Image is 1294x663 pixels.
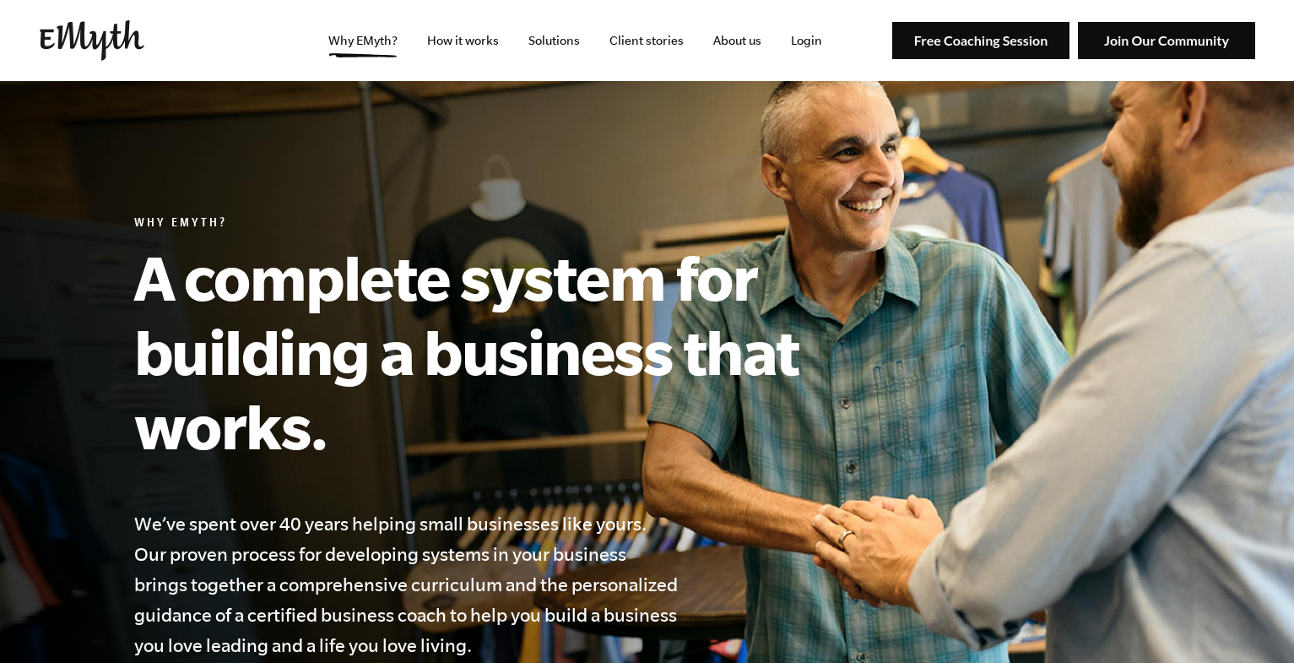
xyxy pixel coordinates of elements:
[134,508,681,660] h4: We’ve spent over 40 years helping small businesses like yours. Our proven process for developing ...
[134,240,877,463] h1: A complete system for building a business that works.
[1078,22,1255,60] img: Join Our Community
[134,216,877,233] h6: Why EMyth?
[40,20,144,61] img: EMyth
[892,22,1069,60] img: Free Coaching Session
